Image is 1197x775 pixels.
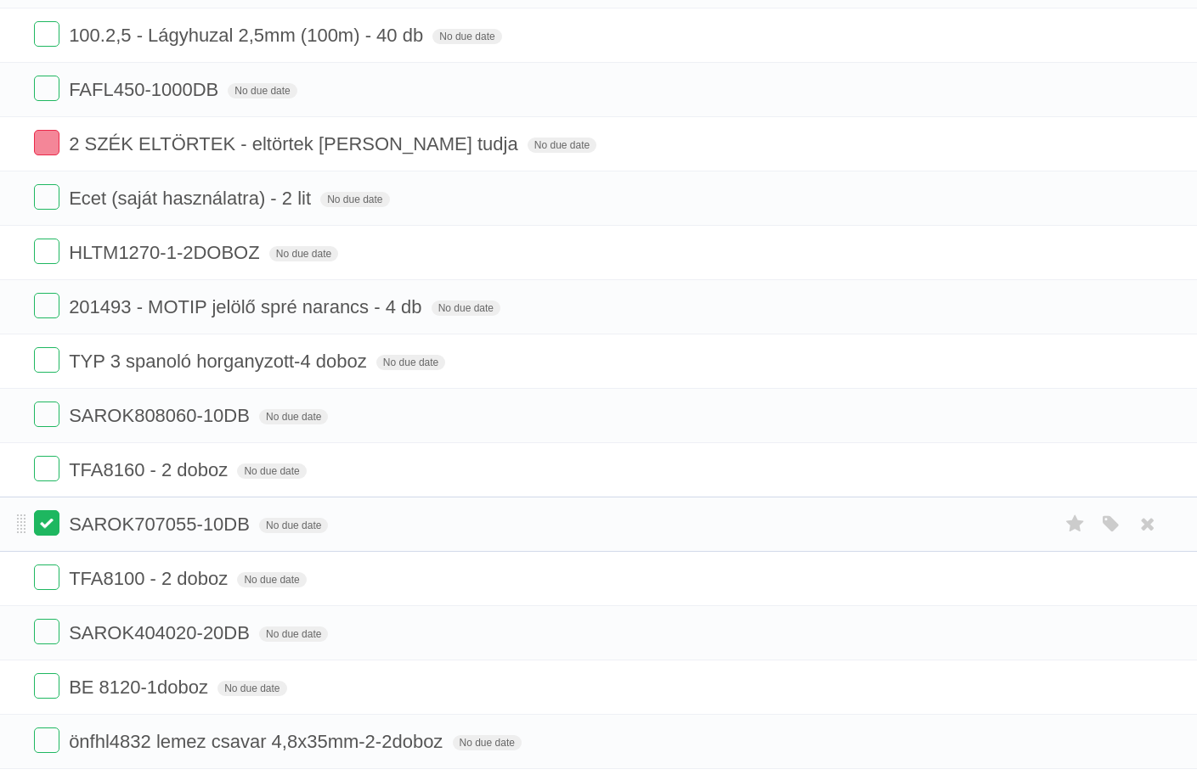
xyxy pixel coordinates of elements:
[34,510,59,536] label: Done
[34,402,59,427] label: Done
[34,184,59,210] label: Done
[69,405,254,426] span: SAROK808060-10DB
[69,351,371,372] span: TYP 3 spanoló horganyzott-4 doboz
[69,677,212,698] span: BE 8120-1doboz
[259,518,328,533] span: No due date
[69,622,254,643] span: SAROK404020-20DB
[34,347,59,373] label: Done
[34,130,59,155] label: Done
[1059,510,1092,538] label: Star task
[453,735,522,750] span: No due date
[34,239,59,264] label: Done
[528,138,596,153] span: No due date
[69,25,427,46] span: 100.2,5 - Lágyhuzal 2,5mm (100m) - 40 db
[69,296,426,317] span: 201493 - MOTIP jelölő spré narancs - 4 db
[34,21,59,47] label: Done
[320,192,389,207] span: No due date
[269,246,338,261] span: No due date
[432,29,501,44] span: No due date
[34,456,59,481] label: Done
[34,673,59,699] label: Done
[217,681,286,696] span: No due date
[34,619,59,644] label: Done
[237,463,306,479] span: No due date
[432,300,500,316] span: No due date
[69,79,223,100] span: FAFL450-1000DB
[69,242,264,263] span: HLTM1270-1-2DOBOZ
[237,572,306,587] span: No due date
[228,83,296,98] span: No due date
[34,564,59,590] label: Done
[376,355,445,370] span: No due date
[69,568,232,589] span: TFA8100 - 2 doboz
[69,514,254,535] span: SAROK707055-10DB
[69,731,447,752] span: önfhl4832 lemez csavar 4,8x35mm-2-2doboz
[259,409,328,424] span: No due date
[69,459,232,480] span: TFA8160 - 2 doboz
[34,727,59,753] label: Done
[69,133,522,154] span: 2 SZÉK ELTÖRTEK - eltörtek [PERSON_NAME] tudja
[34,293,59,318] label: Done
[34,76,59,101] label: Done
[259,626,328,642] span: No due date
[69,188,315,209] span: Ecet (saját használatra) - 2 lit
